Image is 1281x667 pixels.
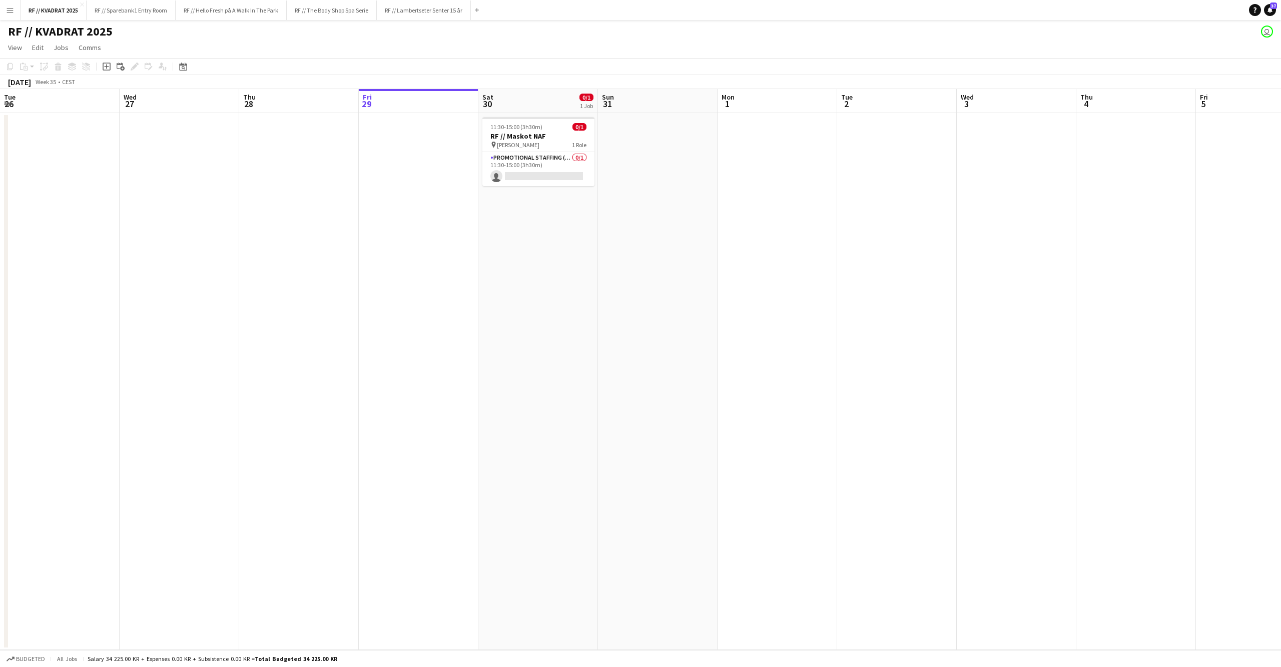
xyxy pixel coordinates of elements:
[482,152,594,186] app-card-role: Promotional Staffing (Mascot)0/111:30-15:00 (3h30m)
[482,132,594,141] h3: RF // Maskot NAF
[1079,98,1093,110] span: 4
[497,141,539,149] span: [PERSON_NAME]
[8,77,31,87] div: [DATE]
[124,93,137,102] span: Wed
[88,655,337,662] div: Salary 34 225.00 KR + Expenses 0.00 KR + Subsistence 0.00 KR =
[572,123,586,131] span: 0/1
[8,24,113,39] h1: RF // KVADRAT 2025
[176,1,287,20] button: RF // Hello Fresh på A Walk In The Park
[1264,4,1276,16] a: 37
[1270,3,1277,9] span: 37
[1200,93,1208,102] span: Fri
[722,93,735,102] span: Mon
[961,93,974,102] span: Wed
[959,98,974,110] span: 3
[55,655,79,662] span: All jobs
[600,98,614,110] span: 31
[4,41,26,54] a: View
[361,98,372,110] span: 29
[1198,98,1208,110] span: 5
[242,98,256,110] span: 28
[54,43,69,52] span: Jobs
[33,78,58,86] span: Week 35
[572,141,586,149] span: 1 Role
[28,41,48,54] a: Edit
[4,93,16,102] span: Tue
[602,93,614,102] span: Sun
[50,41,73,54] a: Jobs
[5,653,47,664] button: Budgeted
[840,98,853,110] span: 2
[21,1,87,20] button: RF // KVADRAT 2025
[8,43,22,52] span: View
[580,102,593,110] div: 1 Job
[377,1,471,20] button: RF // Lambertseter Senter 15 år
[32,43,44,52] span: Edit
[1080,93,1093,102] span: Thu
[482,117,594,186] app-job-card: 11:30-15:00 (3h30m)0/1RF // Maskot NAF [PERSON_NAME]1 RolePromotional Staffing (Mascot)0/111:30-1...
[490,123,542,131] span: 11:30-15:00 (3h30m)
[62,78,75,86] div: CEST
[243,93,256,102] span: Thu
[841,93,853,102] span: Tue
[79,43,101,52] span: Comms
[287,1,377,20] button: RF // The Body Shop Spa Serie
[363,93,372,102] span: Fri
[579,94,593,101] span: 0/1
[16,655,45,662] span: Budgeted
[481,98,493,110] span: 30
[87,1,176,20] button: RF // Sparebank1 Entry Room
[482,93,493,102] span: Sat
[3,98,16,110] span: 26
[1261,26,1273,38] app-user-avatar: Marit Holvik
[75,41,105,54] a: Comms
[122,98,137,110] span: 27
[255,655,337,662] span: Total Budgeted 34 225.00 KR
[720,98,735,110] span: 1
